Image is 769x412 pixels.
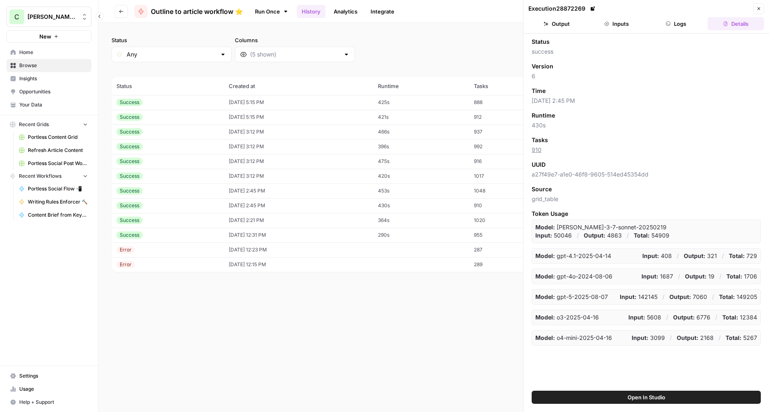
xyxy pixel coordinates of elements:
span: [PERSON_NAME]'s Workspace [27,13,77,21]
p: claude-3-7-sonnet-20250219 [535,223,667,231]
td: 289 [469,257,544,272]
strong: Input: [632,334,648,341]
span: Refresh Article Content [28,147,88,154]
td: 888 [469,95,544,110]
th: Status [111,77,224,95]
strong: Model: [535,334,555,341]
td: 430s [373,198,469,213]
td: 396s [373,139,469,154]
div: Success [116,143,143,150]
strong: Total: [719,293,735,300]
strong: Model: [535,252,555,259]
div: Success [116,202,143,209]
input: Any [127,50,216,59]
a: Opportunities [7,85,91,98]
a: Portless Content Grid [15,131,91,144]
p: / [577,231,579,240]
td: [DATE] 5:15 PM [224,110,373,125]
strong: Total: [726,334,742,341]
p: / [666,313,668,321]
span: Usage [19,385,88,393]
p: / [719,334,721,342]
td: 364s [373,213,469,228]
a: Portless Social Post Workflow [15,157,91,170]
td: 475s [373,154,469,169]
button: Logs [648,17,705,30]
button: Recent Grids [7,118,91,131]
strong: Total: [722,314,738,321]
strong: Total: [729,252,745,259]
a: Usage [7,383,91,396]
strong: Model: [535,293,555,300]
td: 421s [373,110,469,125]
span: Portless Social Post Workflow [28,160,88,167]
span: Runtime [532,111,555,120]
td: 466s [373,125,469,139]
div: Execution 28872269 [528,5,597,13]
strong: Output: [669,293,691,300]
p: 54909 [634,231,669,240]
span: 6 [532,72,761,80]
td: 1020 [469,213,544,228]
a: Refresh Article Content [15,144,91,157]
div: Success [116,128,143,136]
p: 5267 [726,334,757,342]
td: 425s [373,95,469,110]
button: Inputs [588,17,645,30]
p: / [715,313,717,321]
span: Token Usage [532,210,761,218]
p: 321 [684,252,717,260]
p: o4-mini-2025-04-16 [535,334,612,342]
input: (5 shown) [250,50,340,59]
span: Help + Support [19,398,88,406]
span: Version [532,62,553,70]
td: 912 [469,110,544,125]
p: 1706 [726,272,757,281]
td: [DATE] 3:12 PM [224,125,373,139]
th: Created at [224,77,373,95]
div: Error [116,261,135,268]
a: Writing Rules Enforcer 🔨 [15,195,91,208]
strong: Model: [535,314,555,321]
p: 729 [729,252,757,260]
strong: Input: [642,273,658,280]
p: 3099 [632,334,665,342]
strong: Output: [584,232,605,239]
a: Portless Social Flow 📲 [15,182,91,195]
div: Success [116,231,143,239]
strong: Input: [642,252,659,259]
span: Time [532,87,546,95]
span: New [39,32,51,41]
td: [DATE] 2:21 PM [224,213,373,228]
span: Tasks [532,136,548,144]
strong: Total: [726,273,742,280]
p: / [677,252,679,260]
td: 453s [373,183,469,198]
p: 12384 [722,313,757,321]
a: Settings [7,369,91,383]
p: / [627,231,629,240]
a: Analytics [329,5,362,18]
div: Error [116,246,135,254]
p: 4863 [584,231,622,240]
a: Home [7,46,91,59]
strong: Input: [620,293,637,300]
strong: Total: [634,232,650,239]
span: Your Data [19,101,88,109]
td: [DATE] 3:12 PM [224,169,373,183]
p: 7060 [669,293,707,301]
button: Details [708,17,764,30]
a: Integrate [366,5,399,18]
p: 19 [685,272,714,281]
strong: Output: [677,334,698,341]
th: Tasks [469,77,544,95]
a: Insights [7,72,91,85]
div: Success [116,158,143,165]
button: New [7,30,91,43]
p: 50046 [535,231,572,240]
p: 5608 [628,313,661,321]
p: / [670,334,672,342]
button: Open In Studio [532,391,761,404]
strong: Input: [628,314,645,321]
strong: Model: [535,273,555,280]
